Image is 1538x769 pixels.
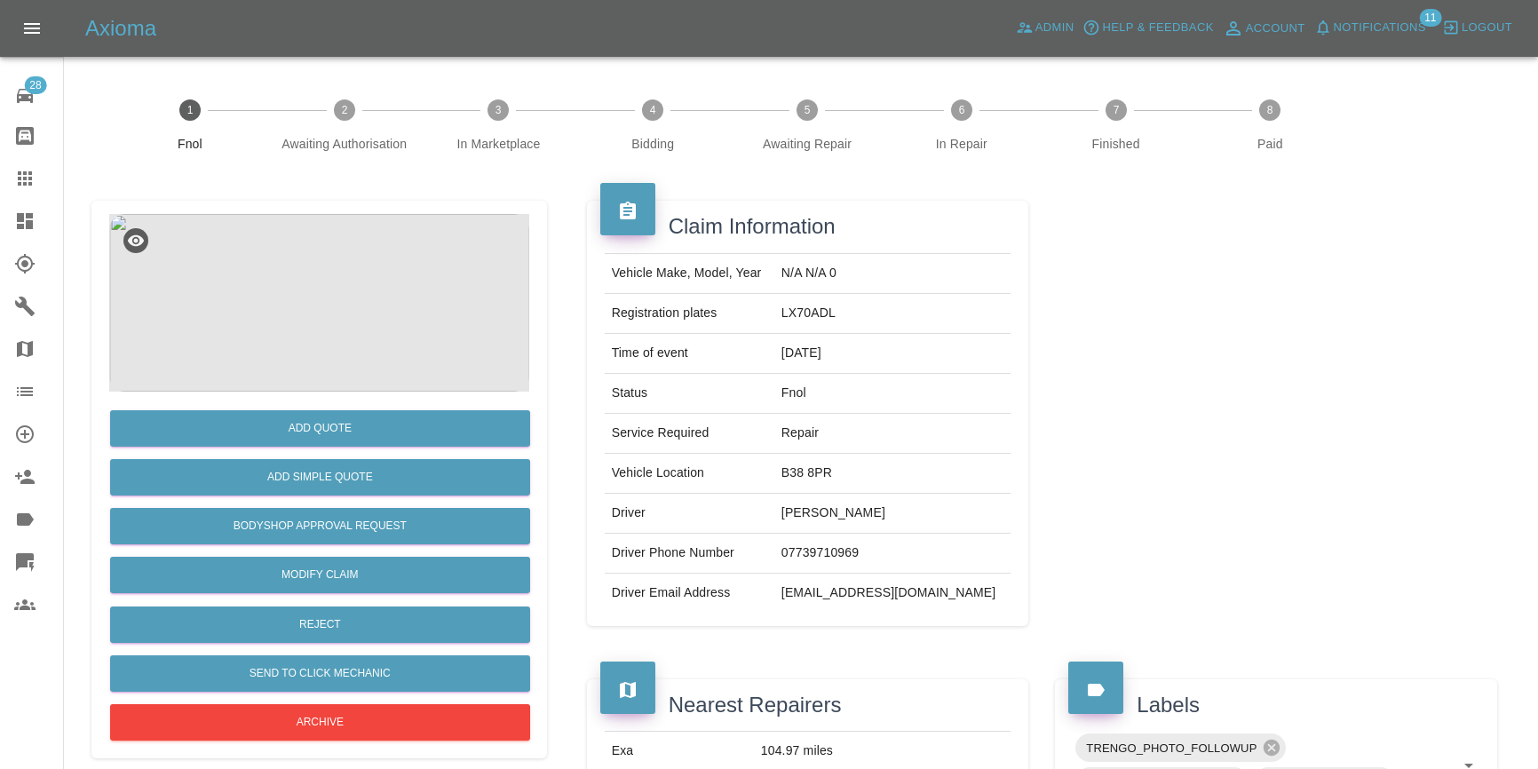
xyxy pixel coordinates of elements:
img: defaultCar.png [109,214,529,392]
span: Account [1246,19,1305,39]
button: Logout [1438,14,1517,42]
text: 4 [650,104,656,116]
td: Fnol [774,373,1011,413]
span: Help & Feedback [1102,18,1213,38]
a: Modify Claim [110,557,530,593]
td: Driver [605,493,774,533]
td: Vehicle Location [605,453,774,493]
td: Time of event [605,333,774,373]
button: Reject [110,606,530,643]
span: Awaiting Authorisation [274,135,415,153]
span: Awaiting Repair [737,135,877,153]
td: N/A N/A 0 [774,253,1011,293]
span: Logout [1462,18,1512,38]
h5: Axioma [85,14,156,43]
button: Add Quote [110,410,530,447]
button: Open drawer [11,7,53,50]
h4: Claim Information [600,214,1016,240]
span: TRENGO_PHOTO_FOLLOWUP [1075,738,1267,758]
h4: Nearest Repairers [600,693,1016,718]
td: Driver Phone Number [605,533,774,573]
text: 1 [187,104,194,116]
text: 5 [805,104,811,116]
text: 8 [1267,104,1273,116]
span: Fnol [120,135,260,153]
span: 28 [24,76,46,94]
td: Repair [774,413,1011,453]
td: Registration plates [605,293,774,333]
span: Bidding [583,135,723,153]
button: Add Simple Quote [110,459,530,495]
button: Archive [110,704,530,741]
span: Notifications [1334,18,1426,38]
td: LX70ADL [774,293,1011,333]
text: 3 [495,104,502,116]
a: Account [1218,14,1310,43]
td: [PERSON_NAME] [774,493,1011,533]
td: [DATE] [774,333,1011,373]
span: Admin [1035,18,1074,38]
button: Send to Click Mechanic [110,655,530,692]
td: [EMAIL_ADDRESS][DOMAIN_NAME] [774,573,1011,612]
td: Status [605,373,774,413]
td: Vehicle Make, Model, Year [605,253,774,293]
span: 11 [1419,9,1441,27]
a: Admin [1011,14,1079,42]
button: Notifications [1310,14,1431,42]
span: In Repair [892,135,1032,153]
div: TRENGO_PHOTO_FOLLOWUP [1075,733,1286,762]
button: Bodyshop Approval Request [110,508,530,544]
text: 6 [958,104,964,116]
span: In Marketplace [429,135,569,153]
td: Service Required [605,413,774,453]
span: Paid [1200,135,1340,153]
button: Help & Feedback [1078,14,1217,42]
span: Finished [1046,135,1186,153]
td: 07739710969 [774,533,1011,573]
td: B38 8PR [774,453,1011,493]
h4: Labels [1068,693,1484,718]
text: 2 [341,104,347,116]
td: Driver Email Address [605,573,774,612]
text: 7 [1113,104,1119,116]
